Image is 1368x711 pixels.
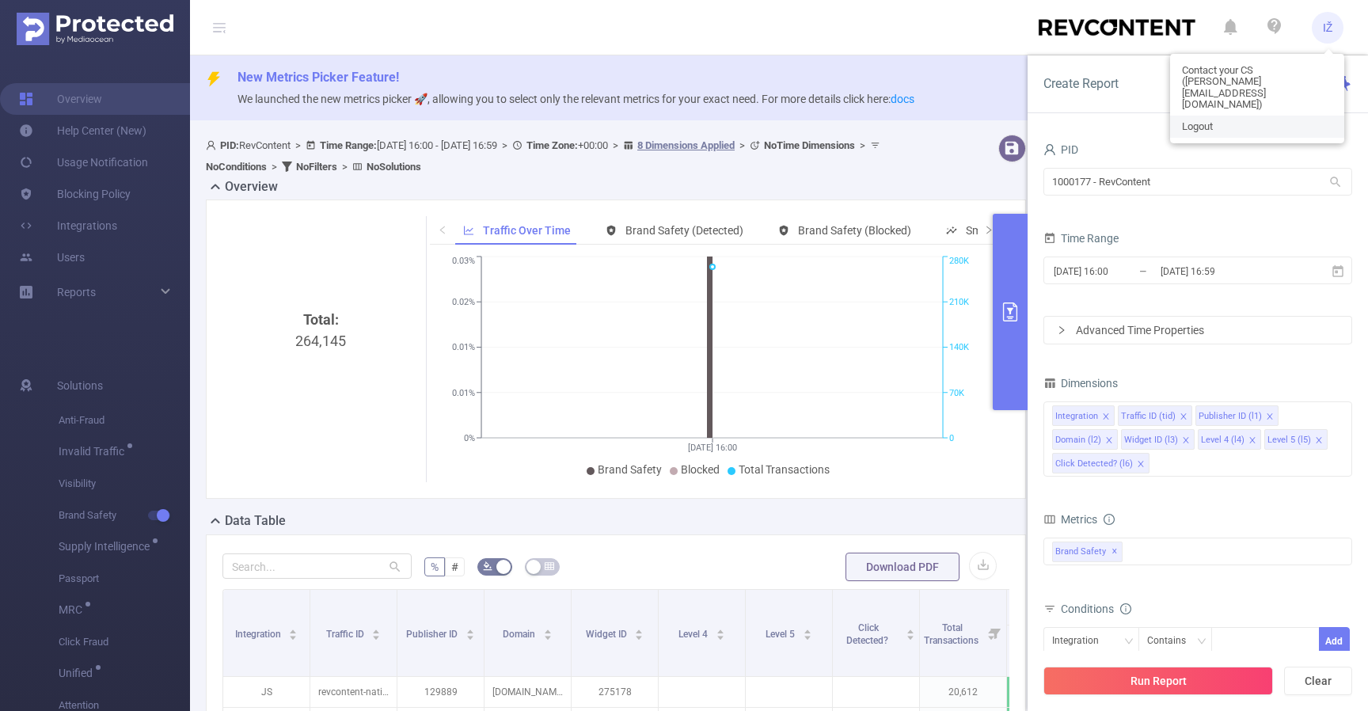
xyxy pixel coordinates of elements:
[716,627,725,637] div: Sort
[635,633,644,638] i: icon: caret-down
[288,627,298,637] div: Sort
[503,629,538,640] span: Domain
[452,297,475,307] tspan: 0.02%
[572,677,658,707] p: 275178
[223,677,310,707] p: JS
[1267,430,1311,451] div: Level 5 (l5)
[688,443,737,453] tspan: [DATE] 16:00
[326,629,367,640] span: Traffic ID
[337,161,352,173] span: >
[19,146,148,178] a: Usage Notification
[371,627,381,637] div: Sort
[1052,453,1149,473] li: Click Detected? (l6)
[1043,377,1118,390] span: Dimensions
[891,93,914,105] a: docs
[17,13,173,45] img: Protected Media
[526,139,578,151] b: Time Zone:
[1319,627,1350,655] button: Add
[984,225,994,234] i: icon: right
[235,629,283,640] span: Integration
[1061,603,1131,615] span: Conditions
[637,139,735,151] u: 8 Dimensions Applied
[586,629,629,640] span: Widget ID
[634,627,644,637] div: Sort
[1121,406,1176,427] div: Traffic ID (tid)
[949,388,964,398] tspan: 70K
[984,590,1006,676] i: Filter menu
[1170,59,1344,116] a: Contact your CS ([PERSON_NAME][EMAIL_ADDRESS][DOMAIN_NAME])
[803,633,811,638] i: icon: caret-down
[1180,413,1187,422] i: icon: close
[1102,413,1110,422] i: icon: close
[1111,542,1118,561] span: ✕
[372,633,381,638] i: icon: caret-down
[222,553,412,579] input: Search...
[1182,436,1190,446] i: icon: close
[19,241,85,273] a: Users
[1323,12,1333,44] span: IŽ
[484,677,571,707] p: [DOMAIN_NAME]
[678,629,710,640] span: Level 4
[483,561,492,571] i: icon: bg-colors
[291,139,306,151] span: >
[19,83,102,115] a: Overview
[267,161,282,173] span: >
[1124,430,1178,451] div: Widget ID (l3)
[452,388,475,398] tspan: 0.01%
[465,627,474,632] i: icon: caret-up
[739,463,830,476] span: Total Transactions
[1043,232,1119,245] span: Time Range
[19,178,131,210] a: Blocking Policy
[367,161,421,173] b: No Solutions
[855,139,870,151] span: >
[59,563,190,595] span: Passport
[949,257,969,267] tspan: 280K
[906,627,915,632] i: icon: caret-up
[1043,143,1078,156] span: PID
[716,633,724,638] i: icon: caret-down
[59,541,155,552] span: Supply Intelligence
[1284,667,1352,695] button: Clear
[237,93,914,105] span: We launched the new metrics picker 🚀, allowing you to select only the relevant metrics for your e...
[452,257,475,267] tspan: 0.03%
[1199,406,1262,427] div: Publisher ID (l1)
[1266,413,1274,422] i: icon: close
[59,468,190,500] span: Visibility
[303,311,339,328] b: Total:
[766,629,797,640] span: Level 5
[1264,429,1328,450] li: Level 5 (l5)
[598,463,662,476] span: Brand Safety
[320,139,377,151] b: Time Range:
[57,276,96,308] a: Reports
[19,210,117,241] a: Integrations
[1248,436,1256,446] i: icon: close
[803,627,812,637] div: Sort
[1315,436,1323,446] i: icon: close
[716,627,724,632] i: icon: caret-up
[1201,430,1244,451] div: Level 4 (l4)
[406,629,460,640] span: Publisher ID
[57,286,96,298] span: Reports
[431,561,439,573] span: %
[1198,429,1261,450] li: Level 4 (l4)
[1052,405,1115,426] li: Integration
[296,161,337,173] b: No Filters
[310,677,397,707] p: revcontent-native
[452,343,475,353] tspan: 0.01%
[1052,628,1110,654] div: Integration
[625,224,743,237] span: Brand Safety (Detected)
[920,677,1006,707] p: 20,612
[1118,405,1192,426] li: Traffic ID (tid)
[1044,317,1351,344] div: icon: rightAdvanced Time Properties
[949,343,969,353] tspan: 140K
[764,139,855,151] b: No Time Dimensions
[949,297,969,307] tspan: 210K
[966,224,1028,237] span: Smart Agent
[1195,405,1279,426] li: Publisher ID (l1)
[1052,260,1180,282] input: Start date
[906,633,915,638] i: icon: caret-down
[924,622,981,646] span: Total Transactions
[1170,116,1344,138] a: Logout
[1043,143,1056,156] i: icon: user
[543,627,553,637] div: Sort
